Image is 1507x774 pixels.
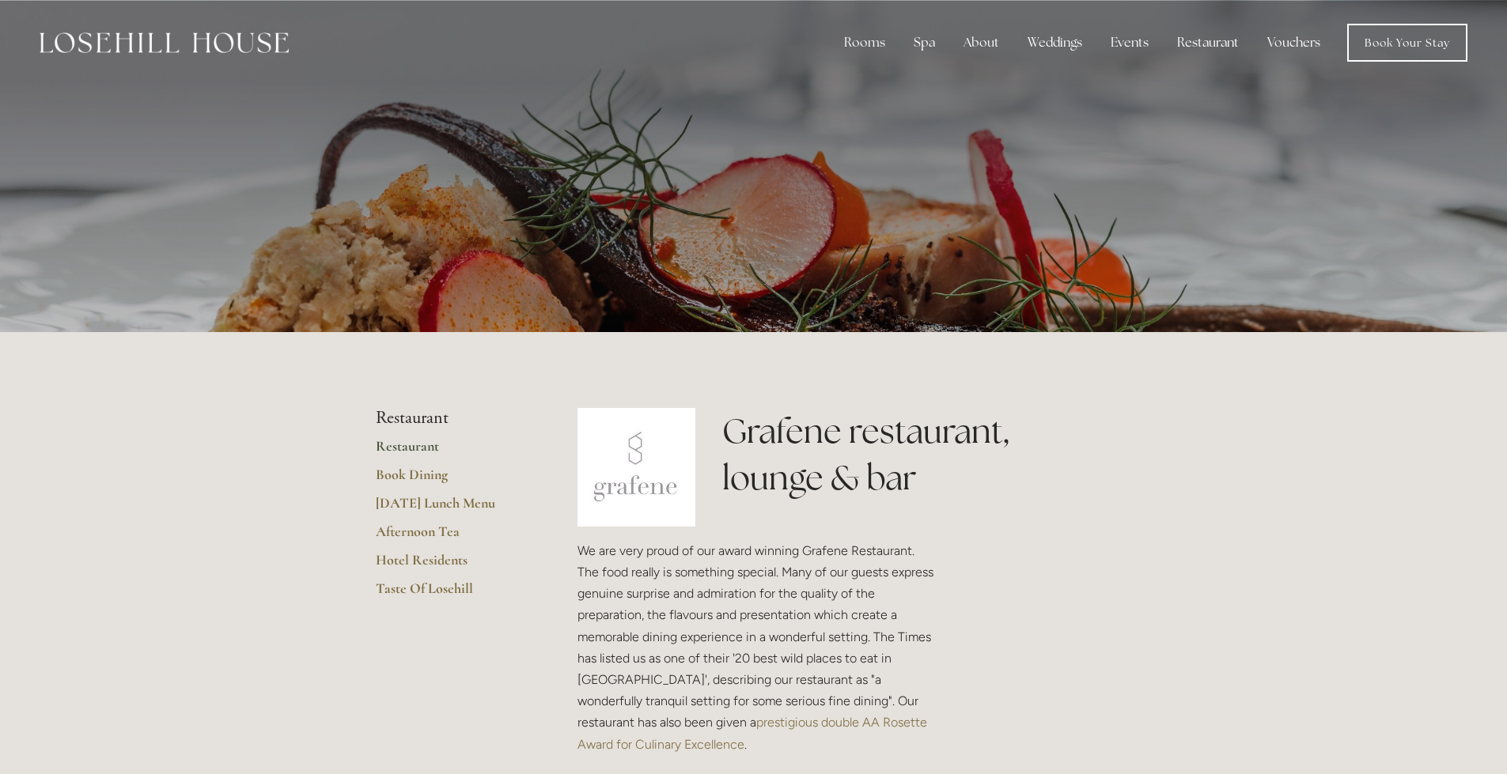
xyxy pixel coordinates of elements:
li: Restaurant [376,408,527,429]
a: Book Dining [376,466,527,494]
img: grafene.jpg [577,408,696,527]
img: Losehill House [40,32,289,53]
a: Taste Of Losehill [376,580,527,608]
a: [DATE] Lunch Menu [376,494,527,523]
a: Restaurant [376,437,527,466]
div: Weddings [1015,27,1095,59]
a: Book Your Stay [1347,24,1467,62]
h1: Grafene restaurant, lounge & bar [722,408,1131,501]
div: Restaurant [1164,27,1251,59]
div: Spa [901,27,948,59]
a: Afternoon Tea [376,523,527,551]
div: Rooms [831,27,898,59]
a: prestigious double AA Rosette Award for Culinary Excellence [577,715,930,751]
a: Hotel Residents [376,551,527,580]
div: Events [1098,27,1161,59]
p: We are very proud of our award winning Grafene Restaurant. The food really is something special. ... [577,540,938,755]
a: Vouchers [1255,27,1333,59]
div: About [951,27,1012,59]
